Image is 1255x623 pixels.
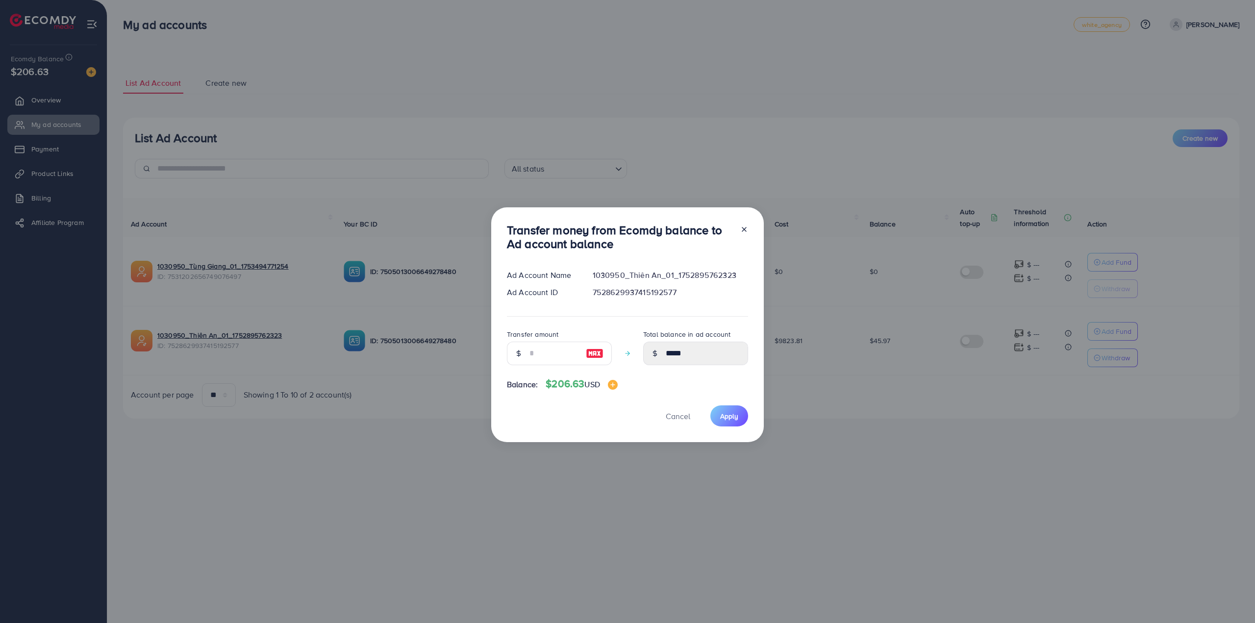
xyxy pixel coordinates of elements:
button: Apply [710,405,748,426]
iframe: Chat [1213,579,1248,616]
img: image [586,348,603,359]
span: Balance: [507,379,538,390]
label: Transfer amount [507,329,558,339]
div: 1030950_Thiên An_01_1752895762323 [585,270,756,281]
h4: $206.63 [546,378,618,390]
span: Apply [720,411,738,421]
span: Cancel [666,411,690,422]
div: 7528629937415192577 [585,287,756,298]
div: Ad Account ID [499,287,585,298]
img: image [608,380,618,390]
h3: Transfer money from Ecomdy balance to Ad account balance [507,223,732,251]
label: Total balance in ad account [643,329,730,339]
div: Ad Account Name [499,270,585,281]
button: Cancel [653,405,703,426]
span: USD [584,379,600,390]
